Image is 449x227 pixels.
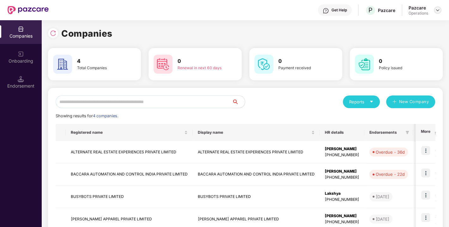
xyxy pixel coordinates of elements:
[376,171,405,177] div: Overdue - 22d
[56,113,118,118] span: Showing results for
[325,152,359,158] div: [PHONE_NUMBER]
[232,95,245,108] button: search
[93,113,118,118] span: 4 companies.
[379,65,425,71] div: Policy issued
[154,55,173,74] img: svg+xml;base64,PHN2ZyB4bWxucz0iaHR0cDovL3d3dy53My5vcmcvMjAwMC9zdmciIHdpZHRoPSI2MCIgaGVpZ2h0PSI2MC...
[61,27,112,40] h1: Companies
[178,65,224,71] div: Renewal in next 60 days
[18,76,24,82] img: svg+xml;base64,PHN2ZyB3aWR0aD0iMTQuNSIgaGVpZ2h0PSIxNC41IiB2aWV3Qm94PSIwIDAgMTYgMTYiIGZpbGw9Im5vbm...
[379,57,425,65] h3: 0
[18,26,24,32] img: svg+xml;base64,PHN2ZyBpZD0iQ29tcGFuaWVzIiB4bWxucz0iaHR0cDovL3d3dy53My5vcmcvMjAwMC9zdmciIHdpZHRoPS...
[325,169,359,175] div: [PERSON_NAME]
[349,99,373,105] div: Reports
[421,213,430,222] img: icon
[254,55,273,74] img: svg+xml;base64,PHN2ZyB4bWxucz0iaHR0cDovL3d3dy53My5vcmcvMjAwMC9zdmciIHdpZHRoPSI2MCIgaGVpZ2h0PSI2MC...
[53,55,72,74] img: svg+xml;base64,PHN2ZyB4bWxucz0iaHR0cDovL3d3dy53My5vcmcvMjAwMC9zdmciIHdpZHRoPSI2MCIgaGVpZ2h0PSI2MC...
[376,193,389,200] div: [DATE]
[331,8,347,13] div: Get Help
[376,149,405,155] div: Overdue - 36d
[18,51,24,57] img: svg+xml;base64,PHN2ZyB3aWR0aD0iMjAiIGhlaWdodD0iMjAiIHZpZXdCb3g9IjAgMCAyMCAyMCIgZmlsbD0ibm9uZSIgeG...
[193,186,320,208] td: BUSYBOTS PRIVATE LIMITED
[325,213,359,219] div: [PERSON_NAME]
[66,124,193,141] th: Registered name
[369,130,403,135] span: Endorsements
[325,191,359,197] div: Lakshya
[409,5,428,11] div: Pazcare
[325,219,359,225] div: [PHONE_NUMBER]
[386,95,435,108] button: plusNew Company
[421,169,430,177] img: icon
[409,11,428,16] div: Operations
[66,186,193,208] td: BUSYBOTS PRIVATE LIMITED
[325,175,359,181] div: [PHONE_NUMBER]
[369,100,373,104] span: caret-down
[278,65,325,71] div: Payment received
[50,30,56,36] img: svg+xml;base64,PHN2ZyBpZD0iUmVsb2FkLTMyeDMyIiB4bWxucz0iaHR0cDovL3d3dy53My5vcmcvMjAwMC9zdmciIHdpZH...
[66,163,193,186] td: BACCARA AUTOMATION AND CONTROL INDIA PRIVATE LIMITED
[232,99,245,104] span: search
[198,130,310,135] span: Display name
[323,8,329,14] img: svg+xml;base64,PHN2ZyBpZD0iSGVscC0zMngzMiIgeG1sbnM9Imh0dHA6Ly93d3cudzMub3JnLzIwMDAvc3ZnIiB3aWR0aD...
[193,124,320,141] th: Display name
[193,163,320,186] td: BACCARA AUTOMATION AND CONTROL INDIA PRIVATE LIMITED
[399,99,429,105] span: New Company
[77,57,123,65] h3: 4
[8,6,49,14] img: New Pazcare Logo
[416,124,435,141] th: More
[404,129,410,136] span: filter
[378,7,395,13] div: Pazcare
[325,146,359,152] div: [PERSON_NAME]
[355,55,374,74] img: svg+xml;base64,PHN2ZyB4bWxucz0iaHR0cDovL3d3dy53My5vcmcvMjAwMC9zdmciIHdpZHRoPSI2MCIgaGVpZ2h0PSI2MC...
[320,124,364,141] th: HR details
[376,216,389,222] div: [DATE]
[435,8,440,13] img: svg+xml;base64,PHN2ZyBpZD0iRHJvcGRvd24tMzJ4MzIiIHhtbG5zPSJodHRwOi8vd3d3LnczLm9yZy8yMDAwL3N2ZyIgd2...
[325,197,359,203] div: [PHONE_NUMBER]
[278,57,325,65] h3: 0
[71,130,183,135] span: Registered name
[368,6,373,14] span: P
[66,141,193,163] td: ALTERNATE REAL ESTATE EXPERIENCES PRIVATE LIMITED
[193,141,320,163] td: ALTERNATE REAL ESTATE EXPERIENCES PRIVATE LIMITED
[421,191,430,199] img: icon
[421,146,430,155] img: icon
[392,100,397,105] span: plus
[405,131,409,134] span: filter
[178,57,224,65] h3: 0
[77,65,123,71] div: Total Companies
